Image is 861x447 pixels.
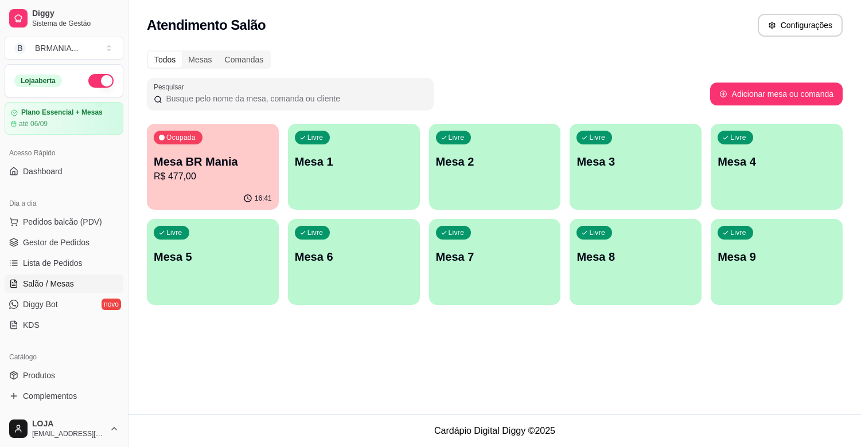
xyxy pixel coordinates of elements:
p: Livre [730,228,746,237]
div: Catálogo [5,348,123,366]
footer: Cardápio Digital Diggy © 2025 [128,414,861,447]
div: Loja aberta [14,74,62,87]
div: Comandas [219,52,270,68]
span: Complementos [23,390,77,402]
p: Livre [166,228,182,237]
a: Plano Essencial + Mesasaté 06/09 [5,102,123,135]
p: Mesa 2 [436,154,554,170]
label: Pesquisar [154,82,188,92]
span: Salão / Mesas [23,278,74,289]
span: KDS [23,319,40,331]
a: Dashboard [5,162,123,181]
button: Alterar Status [88,74,114,88]
p: Mesa 5 [154,249,272,265]
p: R$ 477,00 [154,170,272,183]
p: Mesa 9 [718,249,836,265]
input: Pesquisar [162,93,427,104]
button: LivreMesa 5 [147,219,279,305]
span: Diggy [32,9,119,19]
div: Todos [148,52,182,68]
p: Livre [307,133,324,142]
button: OcupadaMesa BR ManiaR$ 477,0016:41 [147,124,279,210]
p: Mesa 1 [295,154,413,170]
p: Livre [589,228,605,237]
span: Dashboard [23,166,63,177]
span: Produtos [23,370,55,381]
button: LivreMesa 3 [570,124,702,210]
span: Lista de Pedidos [23,257,83,269]
button: LivreMesa 2 [429,124,561,210]
button: Adicionar mesa ou comanda [710,83,843,105]
a: Produtos [5,366,123,385]
h2: Atendimento Salão [147,16,266,34]
button: LivreMesa 1 [288,124,420,210]
button: LOJA[EMAIL_ADDRESS][DOMAIN_NAME] [5,415,123,442]
div: Acesso Rápido [5,144,123,162]
a: Lista de Pedidos [5,254,123,272]
button: LivreMesa 4 [711,124,843,210]
a: Diggy Botnovo [5,295,123,313]
a: KDS [5,316,123,334]
span: Diggy Bot [23,299,58,310]
p: Mesa 4 [718,154,836,170]
p: Livre [730,133,746,142]
p: Mesa BR Mania [154,154,272,170]
p: Mesa 8 [576,249,695,265]
p: Mesa 7 [436,249,554,265]
button: LivreMesa 8 [570,219,702,305]
p: Livre [449,133,465,142]
p: Livre [307,228,324,237]
p: Mesa 3 [576,154,695,170]
p: Livre [449,228,465,237]
p: Mesa 6 [295,249,413,265]
span: Gestor de Pedidos [23,237,89,248]
a: DiggySistema de Gestão [5,5,123,32]
span: B [14,42,26,54]
span: LOJA [32,419,105,429]
div: BRMANIA ... [35,42,78,54]
button: LivreMesa 6 [288,219,420,305]
article: Plano Essencial + Mesas [21,108,103,117]
a: Salão / Mesas [5,275,123,293]
a: Gestor de Pedidos [5,233,123,252]
article: até 06/09 [19,119,48,128]
span: Sistema de Gestão [32,19,119,28]
p: Livre [589,133,605,142]
button: Pedidos balcão (PDV) [5,213,123,231]
button: LivreMesa 9 [711,219,843,305]
span: Pedidos balcão (PDV) [23,216,102,228]
button: Select a team [5,37,123,60]
span: [EMAIL_ADDRESS][DOMAIN_NAME] [32,429,105,438]
p: Ocupada [166,133,196,142]
button: Configurações [758,14,843,37]
div: Mesas [182,52,218,68]
button: LivreMesa 7 [429,219,561,305]
a: Complementos [5,387,123,405]
p: 16:41 [255,194,272,203]
div: Dia a dia [5,194,123,213]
